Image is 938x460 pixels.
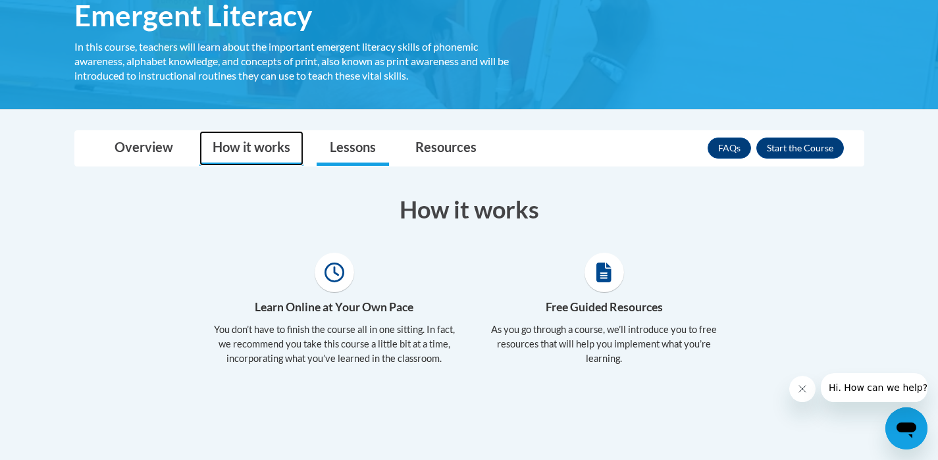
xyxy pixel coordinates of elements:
h3: How it works [74,193,864,226]
p: As you go through a course, we’ll introduce you to free resources that will help you implement wh... [479,322,729,366]
a: Overview [101,131,186,166]
div: In this course, teachers will learn about the important emergent literacy skills of phonemic awar... [74,39,529,83]
p: You don’t have to finish the course all in one sitting. In fact, we recommend you take this cours... [209,322,459,366]
h4: Free Guided Resources [479,299,729,316]
a: Resources [402,131,490,166]
iframe: Button to launch messaging window [885,407,927,449]
button: Enroll [756,138,844,159]
h4: Learn Online at Your Own Pace [209,299,459,316]
a: FAQs [708,138,751,159]
iframe: Close message [789,376,816,402]
a: Lessons [317,131,389,166]
a: How it works [199,131,303,166]
iframe: Message from company [821,373,927,402]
